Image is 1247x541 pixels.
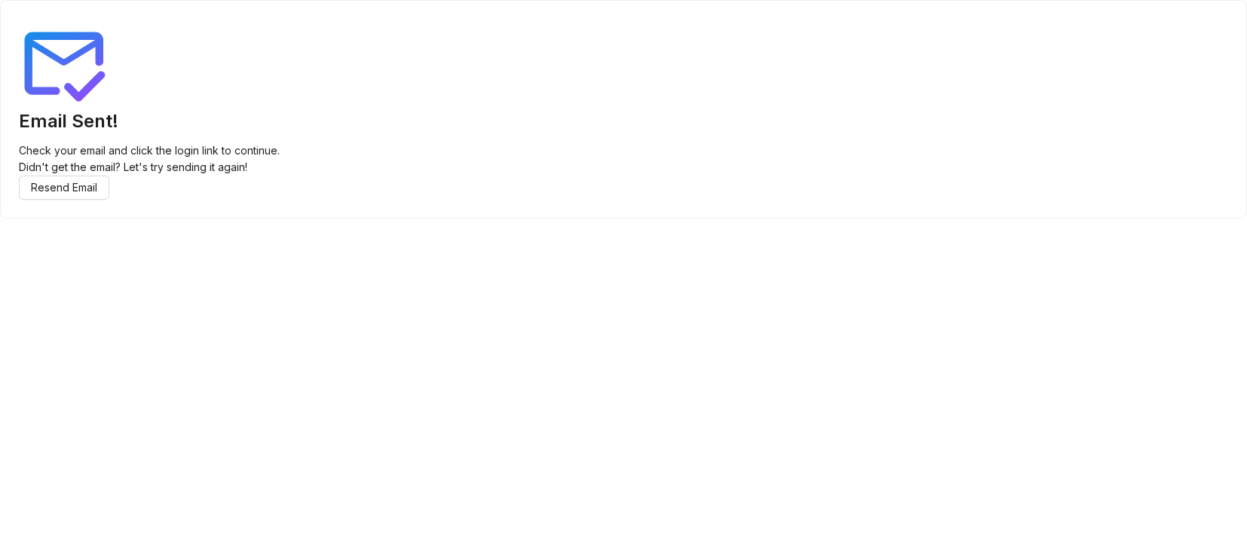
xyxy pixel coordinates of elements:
span: Didn't get the email? [19,160,121,173]
button: Resend Email [19,176,109,200]
span: Check your email and click the login link to continue. [19,144,280,157]
h3: Email Sent! [19,109,1228,133]
span: Resend Email [31,179,97,196]
span: Let's try sending it again! [121,160,247,173]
